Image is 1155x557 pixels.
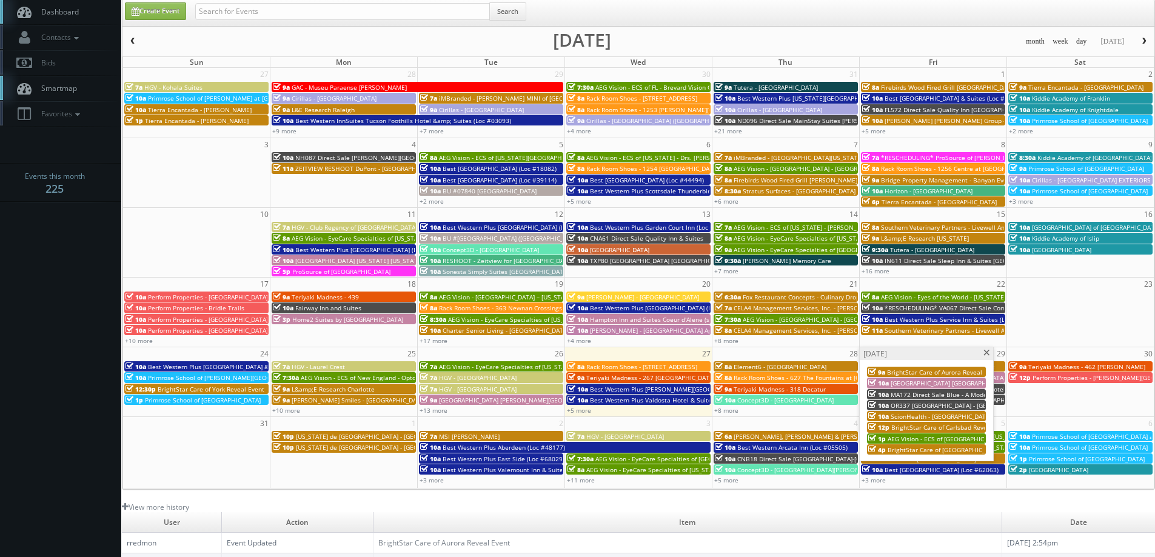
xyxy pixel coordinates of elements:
a: +5 more [862,127,886,135]
span: Best [GEOGRAPHIC_DATA] (Loc #18082) [443,164,557,173]
span: BrightStar Care of York Reveal Event [158,385,264,393]
a: +4 more [567,336,591,345]
span: Best Western Plus [GEOGRAPHIC_DATA] (Loc #48184) [295,245,449,254]
span: 10a [1009,176,1030,184]
span: 10a [126,373,146,382]
span: 10a [862,94,883,102]
span: MSI [PERSON_NAME] [439,432,500,441]
a: +5 more [567,406,591,415]
span: 7a [567,432,584,441]
span: 11a [273,164,293,173]
span: 8a [567,105,584,114]
span: 10a [126,304,146,312]
span: 8a [420,293,437,301]
span: 7a [715,223,732,232]
span: 10a [567,234,588,242]
span: Primrose School of [GEOGRAPHIC_DATA] [1032,116,1148,125]
span: 9a [862,176,879,184]
span: Primrose School of [GEOGRAPHIC_DATA] [145,396,261,404]
span: Primrose School of [GEOGRAPHIC_DATA] [1032,187,1148,195]
span: AEG Vision - EyeCare Specialties of [GEOGRAPHIC_DATA] - Medfield Eye Associates [734,245,972,254]
span: 9a [273,396,290,404]
span: Rack Room Shoes - 1256 Centre at [GEOGRAPHIC_DATA] [881,164,1042,173]
span: Primrose School of [PERSON_NAME][GEOGRAPHIC_DATA] [148,373,312,382]
a: +7 more [714,267,738,275]
span: iMBranded - [PERSON_NAME] MINI of [GEOGRAPHIC_DATA] [439,94,609,102]
span: 8a [862,164,879,173]
span: Horizon - [GEOGRAPHIC_DATA] [885,187,973,195]
span: 10a [715,443,735,452]
span: Home2 Suites by [GEOGRAPHIC_DATA] [292,315,403,324]
span: 10a [868,401,889,410]
span: AEG Vision - [GEOGRAPHIC_DATA] - [GEOGRAPHIC_DATA] [743,315,903,324]
span: 9a [273,83,290,92]
span: [PERSON_NAME] - [GEOGRAPHIC_DATA] [586,293,699,301]
span: Best Western Plus Valdosta Hotel & Suites (Loc #11213) [590,396,754,404]
span: 8a [715,362,732,371]
span: Fairway Inn and Suites [295,304,361,312]
span: L&E Research Raleigh [292,105,355,114]
span: 10a [862,304,883,312]
span: AEG Vision - [GEOGRAPHIC_DATA] - [GEOGRAPHIC_DATA] [734,164,894,173]
span: 7a [715,153,732,162]
span: 9a [567,293,584,301]
span: 8a [567,94,584,102]
a: Create Event [125,2,186,20]
span: Element6 - [GEOGRAPHIC_DATA] [734,362,826,371]
span: 9a [273,293,290,301]
span: Dashboard [35,7,79,17]
span: 10a [567,385,588,393]
span: 10a [420,234,441,242]
span: 6:30a [715,293,741,301]
span: 1p [126,396,143,404]
span: Best Western Plus Garden Court Inn (Loc #05224) [590,223,734,232]
a: +7 more [420,127,444,135]
span: 10a [862,105,883,114]
button: Search [489,2,526,21]
span: 9a [715,385,732,393]
span: Best Western Plus [PERSON_NAME][GEOGRAPHIC_DATA]/[PERSON_NAME][GEOGRAPHIC_DATA] (Loc #10397) [590,385,902,393]
span: 7:30a [715,315,741,324]
span: [PERSON_NAME], [PERSON_NAME] & [PERSON_NAME], LLC - [GEOGRAPHIC_DATA] [734,432,967,441]
span: Rack Room Shoes - 1253 [PERSON_NAME][GEOGRAPHIC_DATA] [586,105,766,114]
span: 10a [126,315,146,324]
span: 9a [868,368,885,376]
span: 8a [715,373,732,382]
span: 10a [567,396,588,404]
span: [GEOGRAPHIC_DATA] [US_STATE] [US_STATE] [295,256,423,265]
span: 10a [1009,223,1030,232]
span: [GEOGRAPHIC_DATA] [590,245,649,254]
span: 10a [715,116,735,125]
span: Rack Room Shoes - [STREET_ADDRESS] [586,94,697,102]
span: Cirillas - [GEOGRAPHIC_DATA] [737,105,822,114]
span: MA172 Direct Sale Blue - A Modern Hotel, Ascend Hotel Collection [891,390,1085,399]
span: 9a [273,105,290,114]
span: HGV - [GEOGRAPHIC_DATA] [439,385,517,393]
span: 10a [567,326,588,335]
span: 10a [715,94,735,102]
span: 9a [420,396,437,404]
span: 9a [420,105,437,114]
span: 10a [126,362,146,371]
span: Perform Properties - [GEOGRAPHIC_DATA] [148,326,268,335]
span: Teriyaki Madness - 439 [292,293,359,301]
span: 12p [868,423,889,432]
a: +17 more [420,336,447,345]
span: 8a [420,153,437,162]
span: AEG Vision - ECS of [US_STATE][GEOGRAPHIC_DATA] [439,153,587,162]
span: 10a [126,326,146,335]
span: 6p [862,198,880,206]
span: Tutera - [GEOGRAPHIC_DATA] [890,245,974,254]
span: 7:30a [273,373,299,382]
span: 7a [126,83,142,92]
span: Concept3D - [GEOGRAPHIC_DATA] [737,396,834,404]
span: 8a [567,362,584,371]
span: HGV - Kohala Suites [144,83,203,92]
span: 10a [420,443,441,452]
span: 7a [420,385,437,393]
span: [GEOGRAPHIC_DATA] [PERSON_NAME][GEOGRAPHIC_DATA] [439,396,608,404]
span: Primrose School of [PERSON_NAME] at [GEOGRAPHIC_DATA] [148,94,321,102]
span: iMBranded - [GEOGRAPHIC_DATA][US_STATE] Toyota [734,153,885,162]
span: 10a [273,116,293,125]
span: 8:30a [1009,153,1036,162]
